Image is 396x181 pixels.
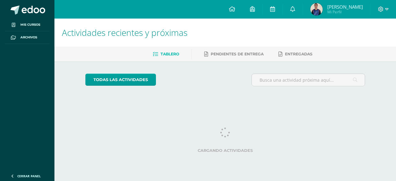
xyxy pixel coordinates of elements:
[252,74,365,86] input: Busca una actividad próxima aquí...
[62,27,187,38] span: Actividades recientes y próximas
[20,35,37,40] span: Archivos
[153,49,179,59] a: Tablero
[278,49,312,59] a: Entregadas
[85,148,365,153] label: Cargando actividades
[161,52,179,56] span: Tablero
[327,4,363,10] span: [PERSON_NAME]
[285,52,312,56] span: Entregadas
[5,19,49,31] a: Mis cursos
[211,52,264,56] span: Pendientes de entrega
[17,174,41,178] span: Cerrar panel
[310,3,323,15] img: 2dd6b1747887d1c07ec5915245b443e1.png
[204,49,264,59] a: Pendientes de entrega
[5,31,49,44] a: Archivos
[327,9,363,15] span: Mi Perfil
[85,74,156,86] a: todas las Actividades
[20,22,40,27] span: Mis cursos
